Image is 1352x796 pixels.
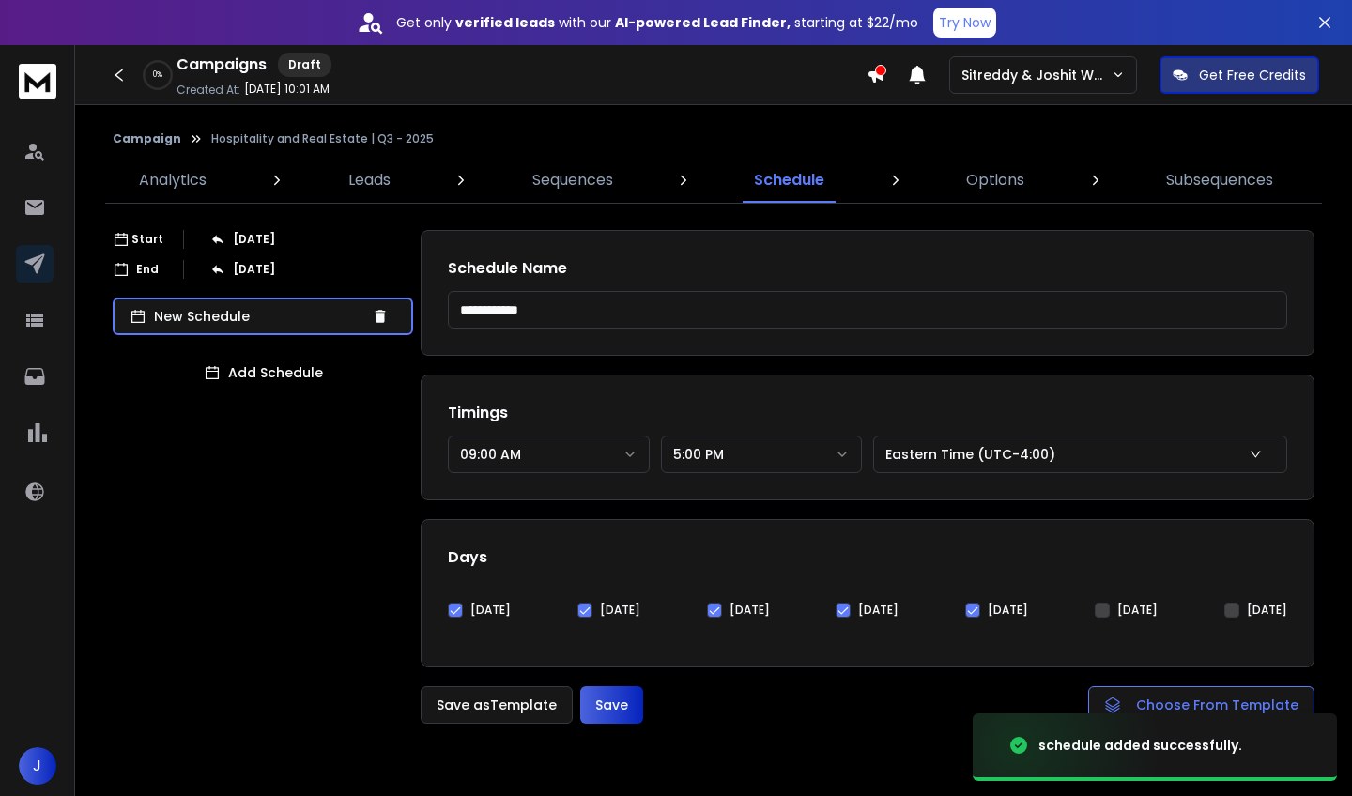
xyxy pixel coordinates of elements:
p: [DATE] [233,232,275,247]
button: 09:00 AM [448,436,650,473]
p: 0 % [153,69,162,81]
a: Schedule [743,158,836,203]
p: Try Now [939,13,991,32]
a: Options [955,158,1036,203]
button: Get Free Credits [1160,56,1319,94]
button: Choose From Template [1088,686,1314,724]
p: End [136,262,159,277]
h1: Timings [448,402,1287,424]
button: Try Now [933,8,996,38]
p: Subsequences [1166,169,1273,191]
p: Schedule [754,169,824,191]
label: [DATE] [470,603,511,618]
a: Leads [337,158,402,203]
p: Start [131,232,163,247]
span: Choose From Template [1136,696,1298,714]
p: Get Free Credits [1199,66,1306,84]
p: New Schedule [154,307,364,326]
p: [DATE] [233,262,275,277]
button: J [19,747,56,785]
button: Save asTemplate [421,686,573,724]
button: Save [580,686,643,724]
p: Hospitality and Real Estate | Q3 - 2025 [211,131,434,146]
img: logo [19,64,56,99]
label: [DATE] [1247,603,1287,618]
button: Add Schedule [113,354,413,391]
h1: Campaigns [177,54,267,76]
a: Subsequences [1155,158,1284,203]
label: [DATE] [600,603,640,618]
label: [DATE] [730,603,770,618]
h1: Schedule Name [448,257,1287,280]
a: Sequences [521,158,624,203]
p: [DATE] 10:01 AM [244,82,330,97]
strong: verified leads [455,13,555,32]
strong: AI-powered Lead Finder, [615,13,791,32]
p: Created At: [177,83,240,98]
p: Eastern Time (UTC-4:00) [885,445,1063,464]
button: 5:00 PM [661,436,863,473]
div: schedule added successfully. [1038,736,1242,755]
label: [DATE] [1117,603,1158,618]
p: Options [966,169,1024,191]
p: Sequences [532,169,613,191]
label: [DATE] [858,603,899,618]
p: Leads [348,169,391,191]
button: Campaign [113,131,181,146]
label: [DATE] [988,603,1028,618]
p: Get only with our starting at $22/mo [396,13,918,32]
p: Sitreddy & Joshit Workspace [961,66,1112,84]
a: Analytics [128,158,218,203]
h1: Days [448,546,1287,569]
p: Analytics [139,169,207,191]
div: Draft [278,53,331,77]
